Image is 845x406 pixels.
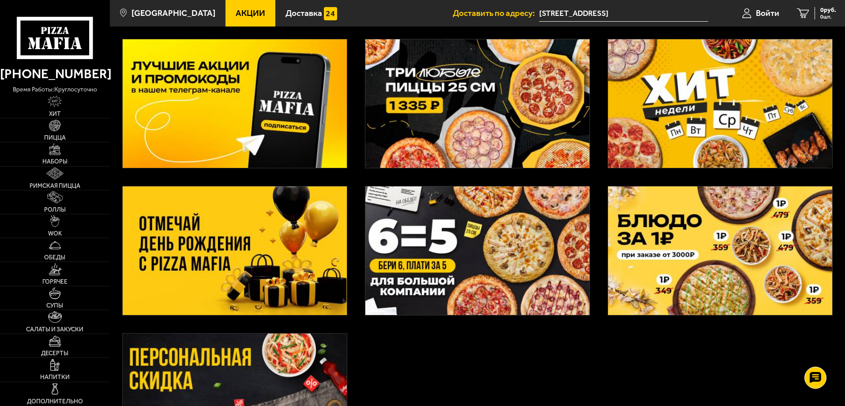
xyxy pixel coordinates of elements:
[42,279,68,285] span: Горячее
[30,183,80,189] span: Римская пицца
[26,326,83,333] span: Салаты и закуски
[49,111,61,117] span: Хит
[27,398,83,405] span: Дополнительно
[44,254,65,261] span: Обеды
[324,7,337,20] img: 15daf4d41897b9f0e9f617042186c801.svg
[756,9,779,17] span: Войти
[453,9,539,17] span: Доставить по адресу:
[820,7,836,13] span: 0 руб.
[46,303,63,309] span: Супы
[820,14,836,19] span: 0 шт.
[48,231,62,237] span: WOK
[40,374,70,380] span: Напитки
[41,350,68,357] span: Десерты
[539,5,708,22] input: Ваш адрес доставки
[44,135,66,141] span: Пицца
[236,9,265,17] span: Акции
[44,207,66,213] span: Роллы
[42,159,68,165] span: Наборы
[131,9,215,17] span: [GEOGRAPHIC_DATA]
[285,9,322,17] span: Доставка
